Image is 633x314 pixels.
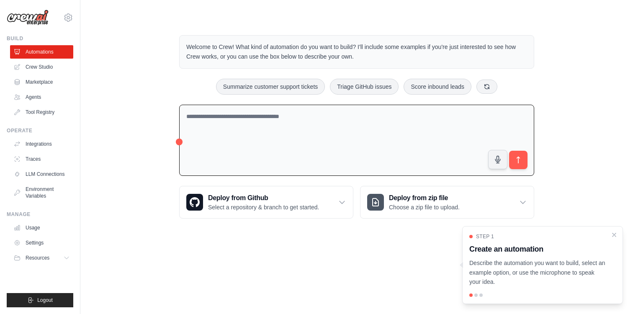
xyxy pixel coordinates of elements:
a: Crew Studio [10,60,73,74]
a: Integrations [10,137,73,151]
p: Describe the automation you want to build, select an example option, or use the microphone to spe... [469,258,606,287]
p: Welcome to Crew! What kind of automation do you want to build? I'll include some examples if you'... [186,42,527,62]
a: Automations [10,45,73,59]
div: Build [7,35,73,42]
a: Traces [10,152,73,166]
div: Operate [7,127,73,134]
a: Settings [10,236,73,250]
a: Marketplace [10,75,73,89]
button: Close walkthrough [611,232,618,238]
button: Resources [10,251,73,265]
p: Select a repository & branch to get started. [208,203,319,211]
button: Summarize customer support tickets [216,79,325,95]
span: Logout [37,297,53,304]
button: Logout [7,293,73,307]
span: Resources [26,255,49,261]
a: Tool Registry [10,106,73,119]
div: Manage [7,211,73,218]
a: Usage [10,221,73,234]
h3: Deploy from zip file [389,193,460,203]
span: Step 1 [476,233,494,240]
h3: Deploy from Github [208,193,319,203]
p: Choose a zip file to upload. [389,203,460,211]
h3: Create an automation [469,243,606,255]
button: Triage GitHub issues [330,79,399,95]
img: Logo [7,10,49,26]
a: Agents [10,90,73,104]
a: LLM Connections [10,167,73,181]
button: Score inbound leads [404,79,471,95]
a: Environment Variables [10,183,73,203]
